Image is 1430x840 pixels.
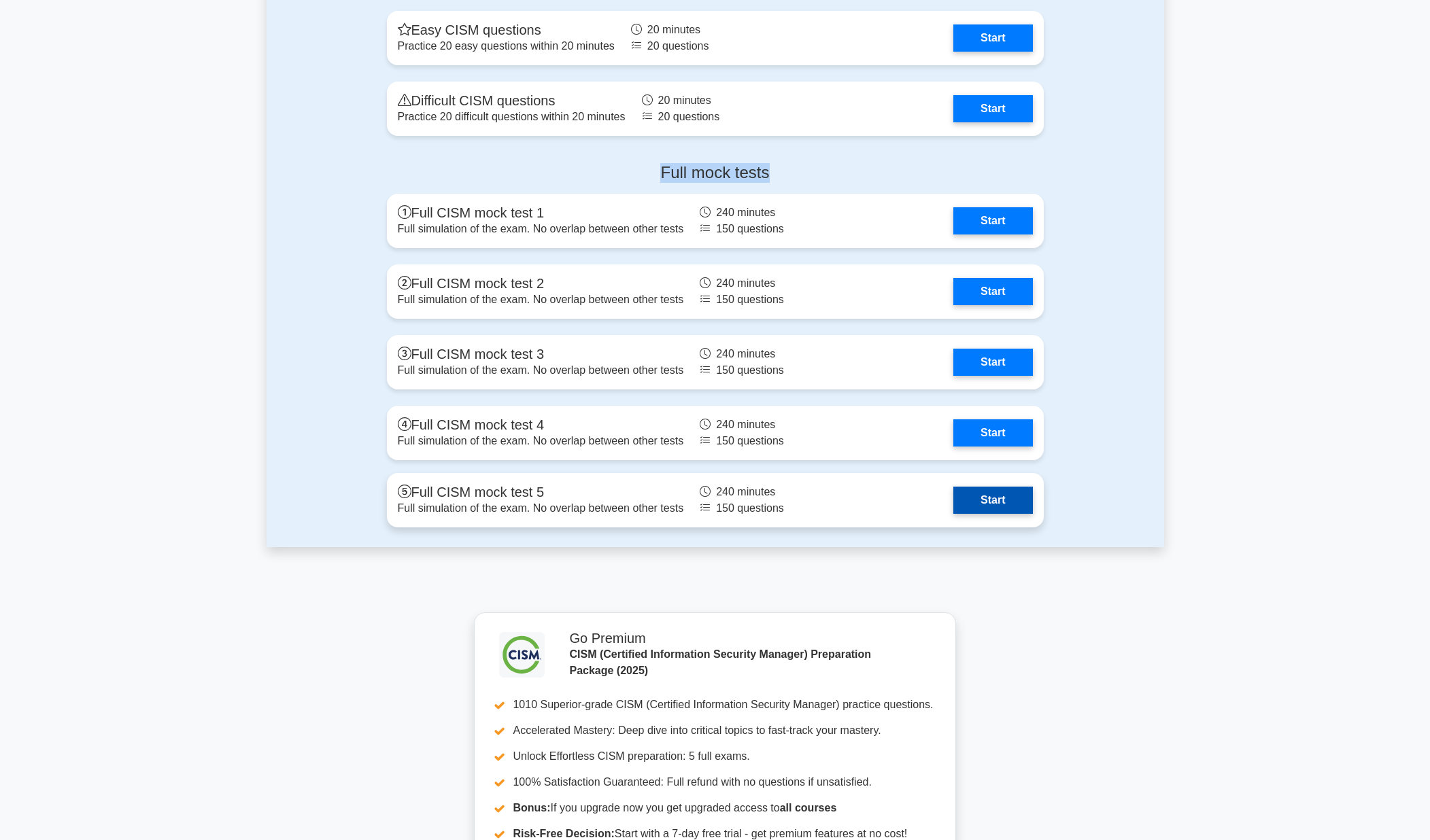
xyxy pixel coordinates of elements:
h4: Full mock tests [387,163,1044,183]
a: Start [953,419,1032,447]
a: Start [953,95,1032,122]
a: Start [953,207,1032,234]
a: Start [953,24,1032,52]
a: Start [953,349,1032,376]
a: Start [953,278,1032,305]
a: Start [953,487,1032,514]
